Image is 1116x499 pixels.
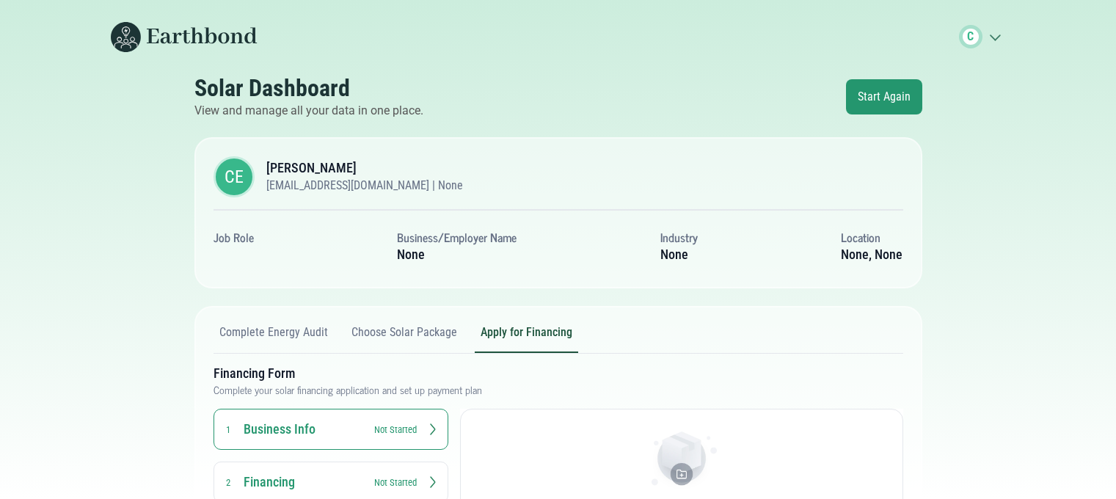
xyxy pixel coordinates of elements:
button: Business Info 1 Not Started [214,409,448,450]
button: Choose Solar Package [346,325,463,353]
button: Apply for Financing [475,325,578,353]
h6: None, None [841,246,902,263]
h3: Financing [244,473,361,491]
h3: Business Info [244,420,361,438]
img: Earthbond's long logo for desktop view [111,22,258,52]
span: C [967,28,974,45]
h6: None [397,246,517,263]
span: CE [225,164,244,190]
button: Complete Energy Audit [214,325,334,353]
h3: Financing Form [214,365,903,382]
h3: Job Role [214,228,254,246]
a: Start Again [846,79,922,114]
h3: Business/Employer Name [397,228,517,246]
p: View and manage all your data in one place. [194,102,423,120]
small: 1 [226,424,230,435]
img: Empty Icon [646,431,717,492]
h3: Location [841,228,902,246]
h3: Industry [660,228,698,246]
small: 2 [226,477,230,488]
h3: [PERSON_NAME] [266,161,463,175]
h6: None [660,246,698,263]
h2: Solar Dashboard [194,74,423,102]
small: Not Started [374,476,417,489]
h6: [EMAIL_ADDRESS][DOMAIN_NAME] | None [266,178,463,193]
p: Complete your solar financing application and set up payment plan [214,382,903,397]
small: Not Started [374,423,417,437]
